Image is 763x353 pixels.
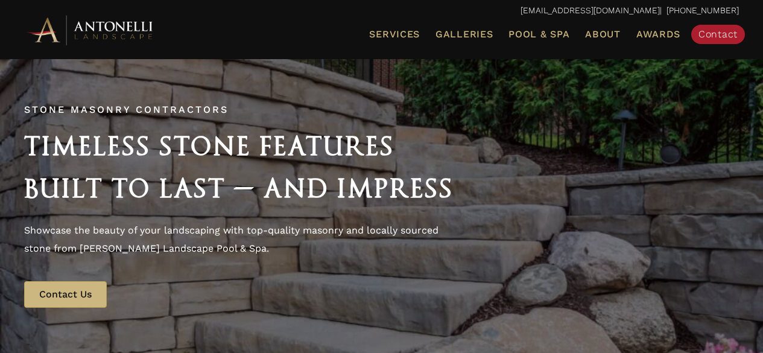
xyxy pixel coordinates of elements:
a: [EMAIL_ADDRESS][DOMAIN_NAME] [521,5,660,15]
a: About [580,27,625,42]
a: Galleries [431,27,498,42]
span: Galleries [435,28,493,40]
span: About [585,30,621,39]
span: Contact [698,28,738,40]
a: Contact [691,25,745,44]
span: Contact Us [39,288,92,300]
img: Antonelli Horizontal Logo [24,13,157,46]
a: Services [364,27,425,42]
p: | [PHONE_NUMBER] [24,3,739,19]
a: Contact Us [24,281,107,308]
span: Services [369,30,420,39]
span: Stone Masonry Contractors [24,104,229,115]
a: Pool & Spa [504,27,574,42]
span: Awards [636,28,680,40]
span: Showcase the beauty of your landscaping with top-quality masonry and locally sourced stone from [... [24,224,438,254]
span: Timeless Stone Features Built to Last — and Impress [24,131,454,203]
span: Pool & Spa [508,28,569,40]
a: Awards [632,27,685,42]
